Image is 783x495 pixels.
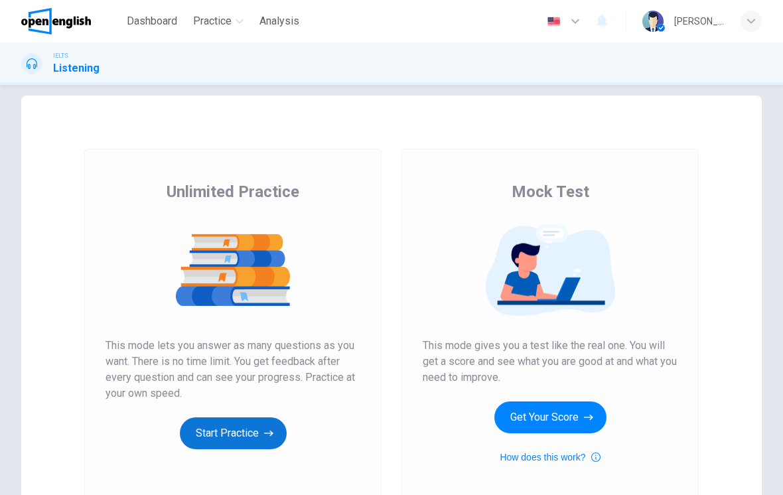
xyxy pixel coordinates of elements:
span: Practice [193,13,232,29]
span: Mock Test [512,181,589,202]
button: Dashboard [121,9,182,33]
span: This mode lets you answer as many questions as you want. There is no time limit. You get feedback... [106,338,360,401]
span: Unlimited Practice [167,181,299,202]
a: OpenEnglish logo [21,8,121,35]
img: en [545,17,562,27]
span: IELTS [53,51,68,60]
button: Analysis [254,9,305,33]
button: How does this work? [500,449,600,465]
img: Profile picture [642,11,664,32]
button: Get Your Score [494,401,606,433]
div: [PERSON_NAME] [674,13,725,29]
span: Dashboard [127,13,177,29]
button: Start Practice [180,417,287,449]
img: OpenEnglish logo [21,8,91,35]
span: This mode gives you a test like the real one. You will get a score and see what you are good at a... [423,338,677,386]
h1: Listening [53,60,100,76]
button: Practice [188,9,249,33]
span: Analysis [259,13,299,29]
